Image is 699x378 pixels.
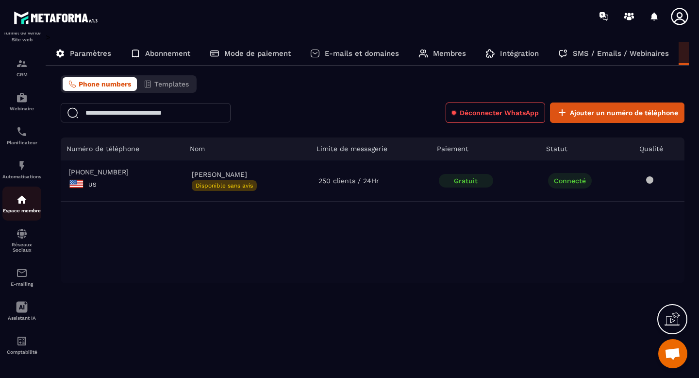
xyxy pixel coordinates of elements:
[2,30,41,43] p: Tunnel de vente Site web
[2,208,41,213] p: Espace membre
[658,339,687,368] div: Ouvrir le chat
[16,126,28,137] img: scheduler
[433,49,466,58] p: Membres
[431,137,541,160] th: Paiement
[325,49,399,58] p: E-mails et domaines
[2,174,41,179] p: Automatisations
[2,51,41,85] a: formationformationCRM
[2,153,41,187] a: automationsautomationsAutomatisations
[2,119,41,153] a: schedulerschedulerPlanificateur
[500,49,539,58] p: Intégration
[154,80,189,88] span: Templates
[16,194,28,206] img: automations
[16,267,28,279] img: email
[460,108,539,118] span: Déconnecter WhatsApp
[88,181,97,188] span: US
[192,180,257,191] span: Disponible sans avis
[224,49,291,58] p: Mode de paiement
[2,242,41,253] p: Réseaux Sociaux
[2,260,41,294] a: emailemailE-mailing
[184,160,310,202] td: [PERSON_NAME]
[2,106,41,111] p: Webinaire
[46,33,689,283] div: >
[16,335,28,347] img: accountant
[2,281,41,287] p: E-mailing
[548,173,592,189] span: Connecté
[2,221,41,260] a: social-networksocial-networkRéseaux Sociaux
[2,349,41,355] p: Comptabilité
[63,77,137,91] button: Phone numbers
[2,187,41,221] a: automationsautomationsEspace membre
[2,294,41,328] a: Assistant IA
[446,103,545,123] button: Déconnecter WhatsApp
[2,140,41,145] p: Planificateur
[573,49,669,58] p: SMS / Emails / Webinaires
[16,58,28,69] img: formation
[2,315,41,321] p: Assistant IA
[68,168,176,176] span: [PHONE_NUMBER]
[550,103,684,123] button: Ajouter un numéro de téléphone
[61,137,184,160] th: Numéro de téléphone
[2,85,41,119] a: automationsautomationsWebinaire
[16,92,28,103] img: automations
[439,174,493,188] div: Gratuit
[145,49,190,58] p: Abonnement
[311,137,431,160] th: Limite de messagerie
[633,137,684,160] th: Qualité
[14,9,101,27] img: logo
[540,137,633,160] th: Statut
[2,72,41,77] p: CRM
[138,77,195,91] button: Templates
[184,137,310,160] th: Nom
[570,108,678,118] span: Ajouter un numéro de téléphone
[68,176,84,192] img: Flag
[70,49,111,58] p: Paramètres
[79,80,131,88] span: Phone numbers
[16,160,28,172] img: automations
[16,228,28,240] img: social-network
[2,328,41,362] a: accountantaccountantComptabilité
[311,160,431,202] td: 250 clients / 24Hr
